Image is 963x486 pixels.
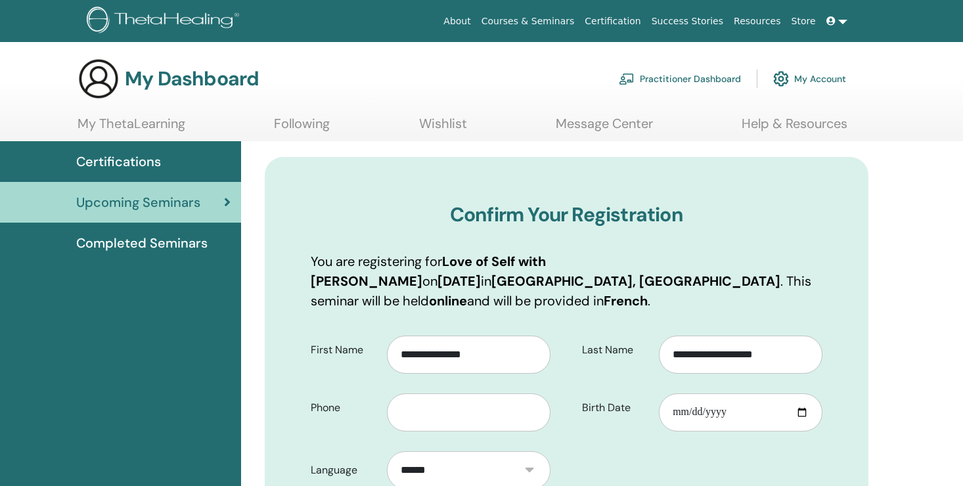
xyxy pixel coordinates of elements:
[572,395,659,420] label: Birth Date
[579,9,646,33] a: Certification
[773,68,789,90] img: cog.svg
[773,64,846,93] a: My Account
[646,9,728,33] a: Success Stories
[742,116,847,141] a: Help & Resources
[619,64,741,93] a: Practitioner Dashboard
[476,9,580,33] a: Courses & Seminars
[125,67,259,91] h3: My Dashboard
[419,116,467,141] a: Wishlist
[87,7,244,36] img: logo.png
[604,292,648,309] b: French
[572,338,659,363] label: Last Name
[76,152,161,171] span: Certifications
[78,58,120,100] img: generic-user-icon.jpg
[311,203,823,227] h3: Confirm Your Registration
[429,292,467,309] b: online
[619,73,635,85] img: chalkboard-teacher.svg
[76,233,208,253] span: Completed Seminars
[301,338,388,363] label: First Name
[301,395,388,420] label: Phone
[301,458,388,483] label: Language
[311,252,823,311] p: You are registering for on in . This seminar will be held and will be provided in .
[76,192,200,212] span: Upcoming Seminars
[438,9,476,33] a: About
[274,116,330,141] a: Following
[78,116,185,141] a: My ThetaLearning
[491,273,780,290] b: [GEOGRAPHIC_DATA], [GEOGRAPHIC_DATA]
[437,273,481,290] b: [DATE]
[728,9,786,33] a: Resources
[786,9,821,33] a: Store
[556,116,653,141] a: Message Center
